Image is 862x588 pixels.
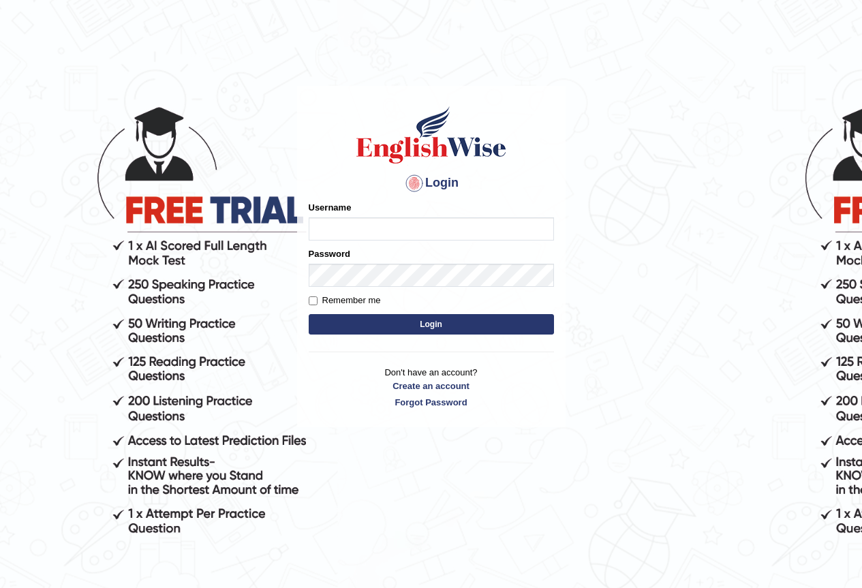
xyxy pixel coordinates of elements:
[309,172,554,194] h4: Login
[309,294,381,307] label: Remember me
[354,104,509,166] img: Logo of English Wise sign in for intelligent practice with AI
[309,314,554,335] button: Login
[309,201,352,214] label: Username
[309,380,554,392] a: Create an account
[309,247,350,260] label: Password
[309,396,554,409] a: Forgot Password
[309,366,554,408] p: Don't have an account?
[309,296,318,305] input: Remember me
